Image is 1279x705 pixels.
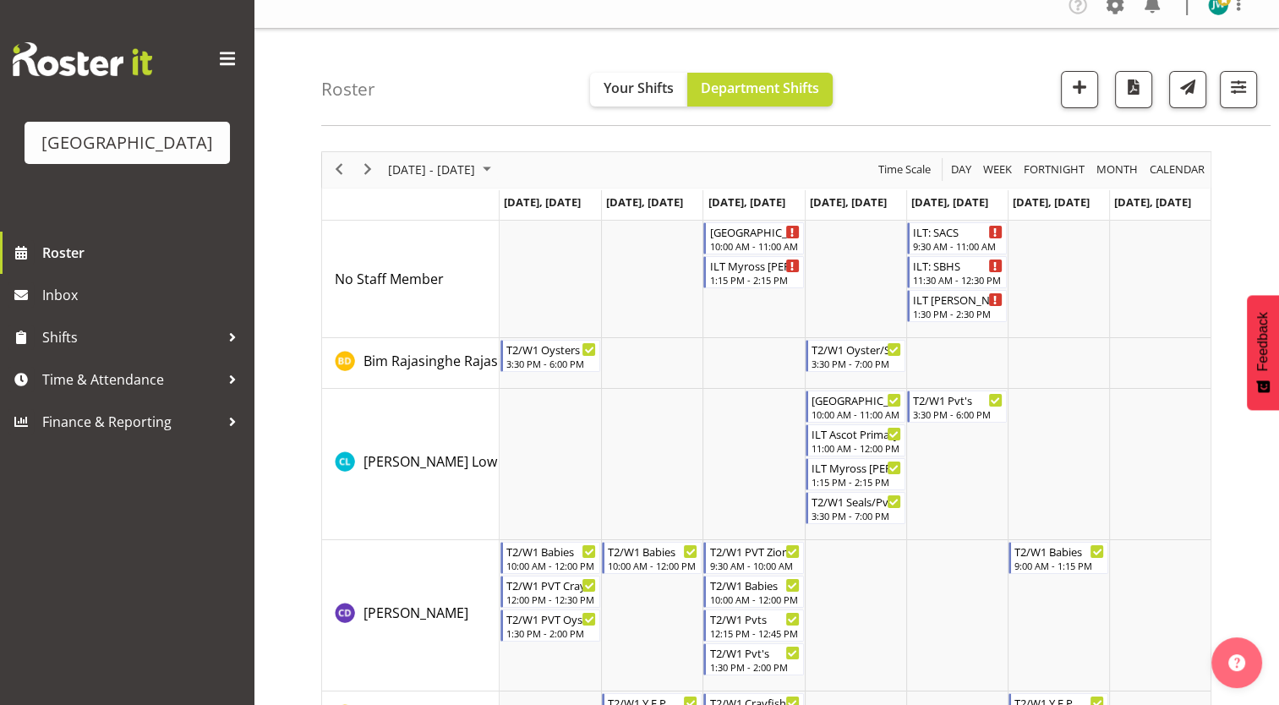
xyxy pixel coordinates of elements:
[806,340,905,372] div: Bim Rajasinghe Rajasinghe Diyawadanage"s event - T2/W1 Oyster/Squid/YEP/Pvt Begin From Thursday, ...
[709,559,799,572] div: 9:30 AM - 10:00 AM
[949,159,973,180] span: Day
[812,425,901,442] div: ILT Ascot Primary
[42,240,245,265] span: Roster
[709,543,799,560] div: T2/W1 PVT Zion
[981,159,1014,180] span: Week
[913,273,1003,287] div: 11:30 AM - 12:30 PM
[806,391,905,423] div: Caley Low"s event - ILT Newfield school Begin From Thursday, May 1, 2025 at 10:00:00 AM GMT+12:00...
[328,159,351,180] button: Previous
[703,643,803,675] div: Ceara Dennison"s event - T2/W1 Pvt's Begin From Wednesday, April 30, 2025 at 1:30:00 PM GMT+12:00...
[812,341,901,358] div: T2/W1 Oyster/Squid/YEP/Pvt
[709,610,799,627] div: T2/W1 Pvts
[907,290,1007,322] div: No Staff Member"s event - ILT James Hargest Begin From Friday, May 2, 2025 at 1:30:00 PM GMT+12:0...
[1061,71,1098,108] button: Add a new shift
[500,609,600,642] div: Ceara Dennison"s event - T2/W1 PVT Oyster Begin From Monday, April 28, 2025 at 1:30:00 PM GMT+12:...
[1021,159,1088,180] button: Fortnight
[363,352,630,370] span: Bim Rajasinghe Rajasinghe Diyawadanage
[1014,559,1104,572] div: 9:00 AM - 1:15 PM
[1022,159,1086,180] span: Fortnight
[42,409,220,434] span: Finance & Reporting
[1147,159,1208,180] button: Month
[703,609,803,642] div: Ceara Dennison"s event - T2/W1 Pvts Begin From Wednesday, April 30, 2025 at 12:15:00 PM GMT+12:00...
[907,391,1007,423] div: Caley Low"s event - T2/W1 Pvt's Begin From Friday, May 2, 2025 at 3:30:00 PM GMT+12:00 Ends At Fr...
[41,130,213,156] div: [GEOGRAPHIC_DATA]
[812,459,901,476] div: ILT Myross [PERSON_NAME]
[382,152,501,188] div: Apr 28 - May 04, 2025
[325,152,353,188] div: previous period
[701,79,819,97] span: Department Shifts
[1095,159,1140,180] span: Month
[1228,654,1245,671] img: help-xxl-2.png
[42,325,220,350] span: Shifts
[913,223,1003,240] div: ILT: SACS
[1169,71,1206,108] button: Send a list of all shifts for the selected filtered period to all rostered employees.
[1114,194,1191,210] span: [DATE], [DATE]
[363,603,468,623] a: [PERSON_NAME]
[1148,159,1206,180] span: calendar
[907,256,1007,288] div: No Staff Member"s event - ILT: SBHS Begin From Friday, May 2, 2025 at 11:30:00 AM GMT+12:00 Ends ...
[1094,159,1141,180] button: Timeline Month
[506,341,596,358] div: T2/W1 Oysters
[363,452,497,471] span: [PERSON_NAME] Low
[703,256,803,288] div: No Staff Member"s event - ILT Myross Bush Begin From Wednesday, April 30, 2025 at 1:15:00 PM GMT+...
[948,159,975,180] button: Timeline Day
[506,626,596,640] div: 1:30 PM - 2:00 PM
[506,610,596,627] div: T2/W1 PVT Oyster
[806,424,905,456] div: Caley Low"s event - ILT Ascot Primary Begin From Thursday, May 1, 2025 at 11:00:00 AM GMT+12:00 E...
[687,73,833,107] button: Department Shifts
[913,239,1003,253] div: 9:30 AM - 11:00 AM
[42,367,220,392] span: Time & Attendance
[709,660,799,674] div: 1:30 PM - 2:00 PM
[709,577,799,593] div: T2/W1 Babies
[1255,312,1271,371] span: Feedback
[322,540,500,691] td: Ceara Dennison resource
[500,542,600,574] div: Ceara Dennison"s event - T2/W1 Babies Begin From Monday, April 28, 2025 at 10:00:00 AM GMT+12:00 ...
[322,389,500,540] td: Caley Low resource
[907,222,1007,254] div: No Staff Member"s event - ILT: SACS Begin From Friday, May 2, 2025 at 9:30:00 AM GMT+12:00 Ends A...
[703,542,803,574] div: Ceara Dennison"s event - T2/W1 PVT Zion Begin From Wednesday, April 30, 2025 at 9:30:00 AM GMT+12...
[1013,194,1090,210] span: [DATE], [DATE]
[363,604,468,622] span: [PERSON_NAME]
[590,73,687,107] button: Your Shifts
[709,239,799,253] div: 10:00 AM - 11:00 AM
[913,307,1003,320] div: 1:30 PM - 2:30 PM
[506,559,596,572] div: 10:00 AM - 12:00 PM
[385,159,499,180] button: April 2025
[500,576,600,608] div: Ceara Dennison"s event - T2/W1 PVT Crayfish Begin From Monday, April 28, 2025 at 12:00:00 PM GMT+...
[506,357,596,370] div: 3:30 PM - 6:00 PM
[913,291,1003,308] div: ILT [PERSON_NAME]
[500,340,600,372] div: Bim Rajasinghe Rajasinghe Diyawadanage"s event - T2/W1 Oysters Begin From Monday, April 28, 2025 ...
[608,543,697,560] div: T2/W1 Babies
[913,257,1003,274] div: ILT: SBHS
[1247,295,1279,410] button: Feedback - Show survey
[335,270,444,288] span: No Staff Member
[709,626,799,640] div: 12:15 PM - 12:45 PM
[911,194,988,210] span: [DATE], [DATE]
[806,458,905,490] div: Caley Low"s event - ILT Myross Bush Begin From Thursday, May 1, 2025 at 1:15:00 PM GMT+12:00 Ends...
[709,593,799,606] div: 10:00 AM - 12:00 PM
[708,194,784,210] span: [DATE], [DATE]
[363,351,630,371] a: Bim Rajasinghe Rajasinghe Diyawadanage
[506,593,596,606] div: 12:00 PM - 12:30 PM
[322,221,500,338] td: No Staff Member resource
[13,42,152,76] img: Rosterit website logo
[812,509,901,522] div: 3:30 PM - 7:00 PM
[812,475,901,489] div: 1:15 PM - 2:15 PM
[812,441,901,455] div: 11:00 AM - 12:00 PM
[812,407,901,421] div: 10:00 AM - 11:00 AM
[1115,71,1152,108] button: Download a PDF of the roster according to the set date range.
[608,559,697,572] div: 10:00 AM - 12:00 PM
[604,79,674,97] span: Your Shifts
[602,542,702,574] div: Ceara Dennison"s event - T2/W1 Babies Begin From Tuesday, April 29, 2025 at 10:00:00 AM GMT+12:00...
[709,644,799,661] div: T2/W1 Pvt's
[335,269,444,289] a: No Staff Member
[913,391,1003,408] div: T2/W1 Pvt's
[709,257,799,274] div: ILT Myross [PERSON_NAME]
[42,282,245,308] span: Inbox
[876,159,934,180] button: Time Scale
[981,159,1015,180] button: Timeline Week
[506,543,596,560] div: T2/W1 Babies
[357,159,380,180] button: Next
[322,338,500,389] td: Bim Rajasinghe Rajasinghe Diyawadanage resource
[703,576,803,608] div: Ceara Dennison"s event - T2/W1 Babies Begin From Wednesday, April 30, 2025 at 10:00:00 AM GMT+12:...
